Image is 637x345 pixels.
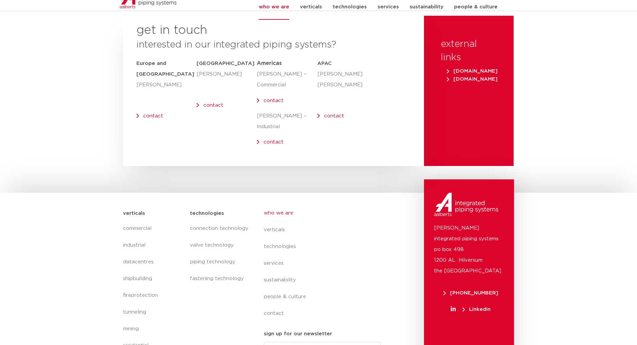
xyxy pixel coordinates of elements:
[443,290,498,295] span: [PHONE_NUMBER]
[263,140,284,145] a: contact
[324,113,344,118] a: contact
[444,69,500,74] a: [DOMAIN_NAME]
[123,237,184,254] a: industrial
[264,222,386,238] a: verticals
[264,205,386,222] a: who we are
[264,329,332,339] h5: sign up for our newsletter
[257,111,317,132] p: [PERSON_NAME] – Industrial
[317,58,354,69] h5: APAC
[190,237,250,254] a: valve technology
[434,223,504,276] p: [PERSON_NAME] integrated piping systems po box 498 1200 AL Hilversum the [GEOGRAPHIC_DATA]
[136,22,207,38] h2: get in touch
[143,113,163,118] a: contact
[264,305,386,322] a: contact
[190,208,224,219] h5: technologies
[264,255,386,272] a: services
[123,321,184,337] a: mining
[190,220,250,237] a: connection technology
[462,307,491,312] span: LinkedIn
[123,220,184,237] a: commercial
[257,61,282,66] span: Americas
[257,69,317,90] p: [PERSON_NAME] – Commercial
[444,77,500,82] a: [DOMAIN_NAME]
[123,287,184,304] a: fireprotection
[264,205,386,322] nav: Menu
[441,37,497,64] h3: external links
[264,238,386,255] a: technologies
[123,270,184,287] a: shipbuilding
[123,254,184,270] a: datacentres
[317,69,354,90] p: [PERSON_NAME] [PERSON_NAME]
[264,272,386,288] a: sustainability
[197,58,257,69] h5: [GEOGRAPHIC_DATA]
[203,103,223,108] a: contact
[263,98,284,103] a: contact
[434,307,507,312] a: LinkedIn
[447,69,498,74] span: [DOMAIN_NAME]
[123,304,184,321] a: tunneling
[197,69,257,80] p: [PERSON_NAME]
[190,220,250,287] nav: Menu
[136,38,411,52] h3: interested in our integrated piping systems?
[136,61,194,77] strong: Europe and [GEOGRAPHIC_DATA]
[190,270,250,287] a: fastening technology
[190,254,250,270] a: piping technology
[434,290,507,295] a: [PHONE_NUMBER]
[123,208,145,219] h5: verticals
[136,80,197,90] p: [PERSON_NAME]
[447,77,498,82] span: [DOMAIN_NAME]
[264,288,386,305] a: people & culture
